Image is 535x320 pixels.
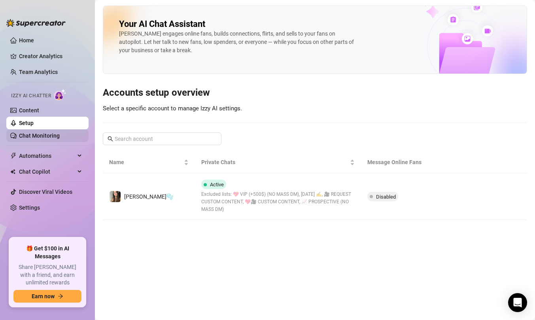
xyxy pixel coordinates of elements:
a: Team Analytics [19,69,58,75]
th: Name [103,151,195,173]
a: Setup [19,120,34,126]
img: AI Chatter [54,89,66,100]
img: Chat Copilot [10,169,15,174]
th: Private Chats [195,151,361,173]
a: Discover Viral Videos [19,189,72,195]
span: Izzy AI Chatter [11,92,51,100]
th: Message Online Fans [361,151,472,173]
img: Bella🫧 [110,191,121,202]
span: Chat Copilot [19,165,75,178]
span: search [108,136,113,142]
a: Chat Monitoring [19,133,60,139]
span: Automations [19,150,75,162]
div: [PERSON_NAME] engages online fans, builds connections, flirts, and sells to your fans on autopilo... [119,30,356,55]
input: Search account [115,134,210,143]
a: Creator Analytics [19,50,82,62]
h2: Your AI Chat Assistant [119,19,205,30]
span: Excluded lists: 💖 VIP (+500$) (NO MASS DM), [DATE] ✍️, 🎥 REQUEST CUSTOM CONTENT, 💖🎥 CUSTOM CONTEN... [201,191,355,213]
a: Settings [19,204,40,211]
span: 🎁 Get $100 in AI Messages [13,245,81,260]
a: Home [19,37,34,44]
span: [PERSON_NAME]🫧 [124,193,173,200]
span: Disabled [376,194,396,200]
div: Open Intercom Messenger [508,293,527,312]
h3: Accounts setup overview [103,87,527,99]
a: Content [19,107,39,114]
span: Earn now [32,293,55,299]
span: arrow-right [58,293,63,299]
span: Select a specific account to manage Izzy AI settings. [103,105,242,112]
span: Active [210,182,224,187]
span: Name [109,158,182,167]
span: Private Chats [201,158,348,167]
span: thunderbolt [10,153,17,159]
span: Share [PERSON_NAME] with a friend, and earn unlimited rewards [13,263,81,287]
img: logo-BBDzfeDw.svg [6,19,66,27]
button: Earn nowarrow-right [13,290,81,303]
